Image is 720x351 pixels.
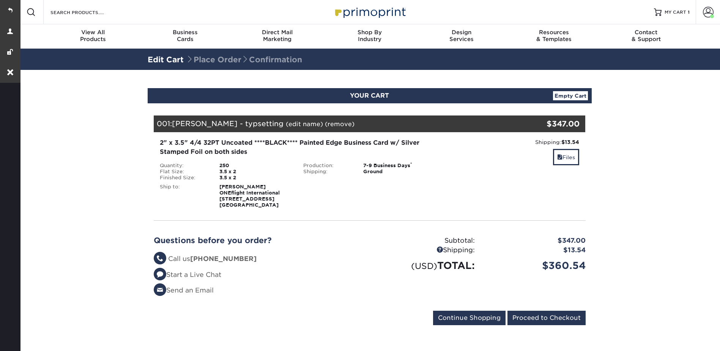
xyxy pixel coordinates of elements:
[370,258,481,273] div: TOTAL:
[154,254,364,264] li: Call us
[508,29,600,36] span: Resources
[332,4,408,20] img: Primoprint
[231,24,323,49] a: Direct MailMarketing
[286,120,323,128] a: (edit name)
[231,29,323,36] span: Direct Mail
[553,91,588,100] a: Empty Cart
[190,255,257,262] strong: [PHONE_NUMBER]
[50,8,124,17] input: SEARCH PRODUCTS.....
[350,92,389,99] span: YOUR CART
[154,169,214,175] div: Flat Size:
[214,163,298,169] div: 250
[154,271,221,278] a: Start a Live Chat
[370,245,481,255] div: Shipping:
[154,115,514,132] div: 001:
[214,169,298,175] div: 3.5 x 2
[507,311,586,325] input: Proceed to Checkout
[160,138,436,157] div: 2" x 3.5" 4/4 32PT Uncoated ****BLACK**** Painted Edge Business Card w/ Silver Stamped Foil on bo...
[148,55,184,64] a: Edit Cart
[600,29,692,36] span: Contact
[358,169,441,175] div: Ground
[481,245,591,255] div: $13.54
[231,29,323,43] div: Marketing
[298,169,358,175] div: Shipping:
[219,184,280,208] strong: [PERSON_NAME] ONEflight International [STREET_ADDRESS] [GEOGRAPHIC_DATA]
[561,139,579,145] strong: $13.54
[370,236,481,246] div: Subtotal:
[323,29,416,36] span: Shop By
[481,258,591,273] div: $360.54
[154,286,214,294] a: Send an Email
[447,138,580,146] div: Shipping:
[47,24,139,49] a: View AllProducts
[154,236,364,245] h2: Questions before you order?
[600,29,692,43] div: & Support
[416,29,508,43] div: Services
[154,184,214,208] div: Ship to:
[557,154,562,160] span: files
[514,118,580,130] div: $347.00
[47,29,139,36] span: View All
[139,29,231,36] span: Business
[433,311,506,325] input: Continue Shopping
[186,55,302,64] span: Place Order Confirmation
[154,175,214,181] div: Finished Size:
[154,163,214,169] div: Quantity:
[416,24,508,49] a: DesignServices
[688,9,690,15] span: 1
[416,29,508,36] span: Design
[298,163,358,169] div: Production:
[172,119,284,128] span: [PERSON_NAME] - typsetting
[600,24,692,49] a: Contact& Support
[508,24,600,49] a: Resources& Templates
[411,261,437,271] small: (USD)
[665,9,686,16] span: MY CART
[323,24,416,49] a: Shop ByIndustry
[139,29,231,43] div: Cards
[323,29,416,43] div: Industry
[325,120,354,128] a: (remove)
[508,29,600,43] div: & Templates
[481,236,591,246] div: $347.00
[47,29,139,43] div: Products
[553,149,579,165] a: Files
[214,175,298,181] div: 3.5 x 2
[358,163,441,169] div: 7-9 Business Days
[139,24,231,49] a: BusinessCards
